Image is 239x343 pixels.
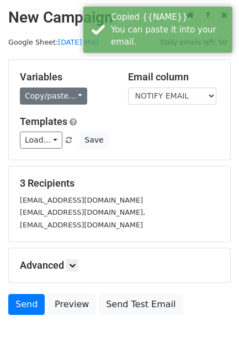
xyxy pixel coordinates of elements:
small: [EMAIL_ADDRESS][DOMAIN_NAME] [20,221,143,229]
button: Save [79,132,108,149]
small: [EMAIL_ADDRESS][DOMAIN_NAME] [20,196,143,204]
a: Preview [47,294,96,315]
h2: New Campaign [8,8,231,27]
a: Templates [20,116,67,127]
a: Copy/paste... [20,88,87,105]
a: [DATE] Mail [58,38,98,46]
h5: Advanced [20,259,219,271]
a: Load... [20,132,62,149]
div: Copied {{NAME}}. You can paste it into your email. [111,11,228,48]
small: Google Sheet: [8,38,98,46]
small: [EMAIL_ADDRESS][DOMAIN_NAME], [20,208,145,216]
h5: Email column [128,71,220,83]
h5: 3 Recipients [20,177,219,189]
a: Send [8,294,45,315]
h5: Variables [20,71,111,83]
iframe: Chat Widget [184,290,239,343]
a: Send Test Email [99,294,183,315]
